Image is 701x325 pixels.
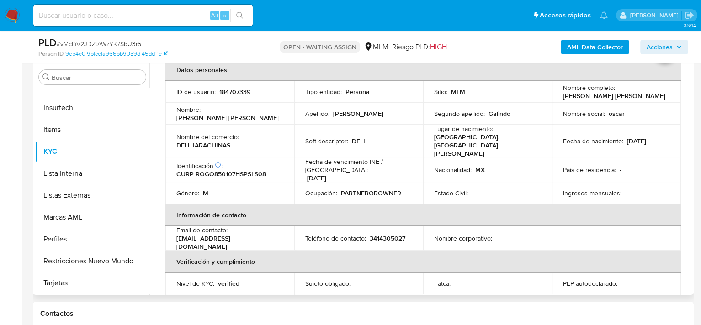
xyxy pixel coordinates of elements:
button: Lista Interna [35,162,149,184]
button: Restricciones Nuevo Mundo [35,250,149,272]
p: Nombre social : [563,110,605,118]
button: Tarjetas [35,272,149,294]
input: Buscar [52,73,142,82]
span: HIGH [430,42,447,52]
p: Ocupación : [305,189,337,197]
button: Items [35,119,149,141]
span: Alt [211,11,218,20]
span: s [223,11,226,20]
p: Nacionalidad : [434,166,472,174]
p: Nombre completo : [563,84,615,92]
p: Teléfono de contacto : [305,234,366,242]
p: - [496,234,498,242]
p: País de residencia : [563,166,616,174]
p: - [454,279,456,288]
p: Identificación : [176,162,223,170]
button: Listas Externas [35,184,149,206]
p: verified [218,279,239,288]
span: Accesos rápidos [540,10,591,20]
p: Galindo [489,110,510,118]
button: KYC [35,141,149,162]
th: Verificación y cumplimiento [165,251,681,273]
p: M [203,189,208,197]
span: # vMclfiV2JDZtAWzYK7SbU3r5 [57,39,141,48]
h1: Contactos [40,309,686,318]
p: PARTNEROROWNER [341,189,401,197]
p: - [625,189,627,197]
p: Fecha de nacimiento : [563,137,623,145]
button: Marcas AML [35,206,149,228]
p: oscar [609,110,625,118]
p: Sujeto obligado : [305,279,350,288]
p: DELI JARACHINAS [176,141,230,149]
p: Segundo apellido : [434,110,485,118]
p: Sitio : [434,88,447,96]
p: [PERSON_NAME] [333,110,383,118]
p: Soft descriptor : [305,137,348,145]
p: Nombre : [176,105,201,114]
p: PEP autodeclarado : [563,279,617,288]
th: Información de contacto [165,204,681,226]
p: 184707339 [219,88,250,96]
a: Salir [685,10,694,20]
p: Fatca : [434,279,451,288]
p: [DATE] [627,137,646,145]
p: Nombre corporativo : [434,234,492,242]
p: ID de usuario : [176,88,216,96]
button: Insurtech [35,97,149,119]
p: Persona [345,88,370,96]
input: Buscar usuario o caso... [33,10,253,21]
p: - [620,166,621,174]
p: OPEN - WAITING ASSIGN [280,41,360,53]
p: Género : [176,189,199,197]
p: DELI [352,137,365,145]
p: diego.ortizcastro@mercadolibre.com.mx [630,11,681,20]
span: Acciones [647,40,673,54]
p: Ingresos mensuales : [563,189,621,197]
p: MLM [451,88,465,96]
b: PLD [38,35,57,50]
p: Email de contacto : [176,226,228,234]
button: Perfiles [35,228,149,250]
button: AML Data Collector [561,40,629,54]
p: Tipo entidad : [305,88,342,96]
p: MX [475,166,485,174]
p: 3414305027 [370,234,405,242]
p: - [621,279,623,288]
button: Acciones [640,40,688,54]
p: - [472,189,473,197]
p: [DATE] [307,174,326,182]
b: AML Data Collector [567,40,623,54]
p: [GEOGRAPHIC_DATA], [GEOGRAPHIC_DATA][PERSON_NAME] [434,133,537,157]
span: Riesgo PLD: [392,42,447,52]
button: Buscar [42,73,50,81]
p: Estado Civil : [434,189,468,197]
button: search-icon [230,9,249,22]
p: Fecha de vencimiento INE / [GEOGRAPHIC_DATA] : [305,157,412,174]
b: Person ID [38,50,64,58]
span: 3.161.2 [683,21,696,29]
a: Notificaciones [600,11,608,19]
p: Nivel de KYC : [176,279,214,288]
th: Datos personales [165,59,681,81]
p: CURP ROGO850107HSPSLS08 [176,170,266,178]
div: MLM [364,42,388,52]
p: [EMAIL_ADDRESS][DOMAIN_NAME] [176,234,280,251]
p: [PERSON_NAME] [PERSON_NAME] [176,114,279,122]
p: Apellido : [305,110,329,118]
a: 9eb4e0f9bfcefa966bb9039df45dd11e [65,50,168,58]
p: - [354,279,356,288]
p: [PERSON_NAME] [PERSON_NAME] [563,92,665,100]
p: Lugar de nacimiento : [434,125,493,133]
p: Nombre del comercio : [176,133,239,141]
